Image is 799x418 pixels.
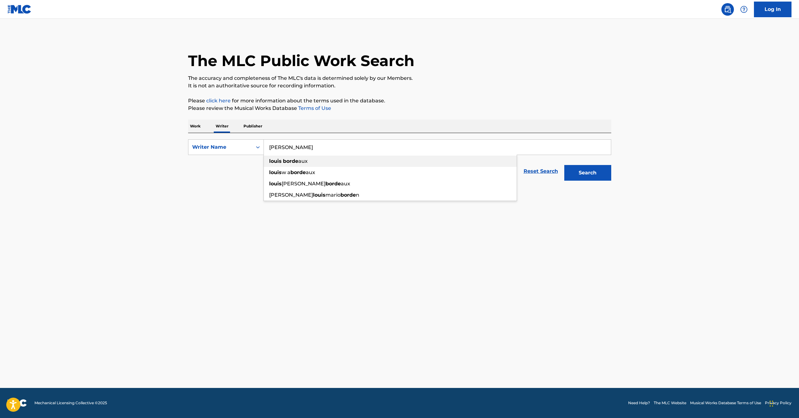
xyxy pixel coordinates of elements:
a: Reset Search [520,164,561,178]
span: mario [325,192,341,198]
p: Writer [214,120,230,133]
span: n [356,192,359,198]
p: Please for more information about the terms used in the database. [188,97,611,105]
p: It is not an authoritative source for recording information. [188,82,611,90]
img: help [740,6,748,13]
strong: louis [269,158,282,164]
form: Search Form [188,139,611,184]
strong: borde [325,181,341,187]
strong: borde [283,158,298,164]
span: [PERSON_NAME] [269,192,313,198]
div: Writer Name [192,143,248,151]
p: Work [188,120,202,133]
p: Please review the Musical Works Database [188,105,611,112]
strong: borde [341,192,356,198]
span: aux [306,169,315,175]
a: Public Search [721,3,734,16]
strong: louis [269,181,282,187]
img: search [724,6,731,13]
div: Help [738,3,750,16]
button: Search [564,165,611,181]
a: Log In [754,2,791,17]
span: aux [298,158,308,164]
a: The MLC Website [654,400,686,406]
h1: The MLC Public Work Search [188,51,414,70]
iframe: Chat Widget [768,388,799,418]
a: Need Help? [628,400,650,406]
strong: borde [290,169,306,175]
div: Drag [770,394,773,413]
img: MLC Logo [8,5,32,14]
a: click here [206,98,231,104]
p: Publisher [242,120,264,133]
span: Mechanical Licensing Collective © 2025 [34,400,107,406]
a: Musical Works Database Terms of Use [690,400,761,406]
strong: louis [313,192,325,198]
p: The accuracy and completeness of The MLC's data is determined solely by our Members. [188,75,611,82]
strong: louis [269,169,282,175]
span: aux [341,181,350,187]
a: Privacy Policy [765,400,791,406]
span: [PERSON_NAME] [282,181,325,187]
a: Terms of Use [297,105,331,111]
span: w a [282,169,290,175]
img: logo [8,399,27,407]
